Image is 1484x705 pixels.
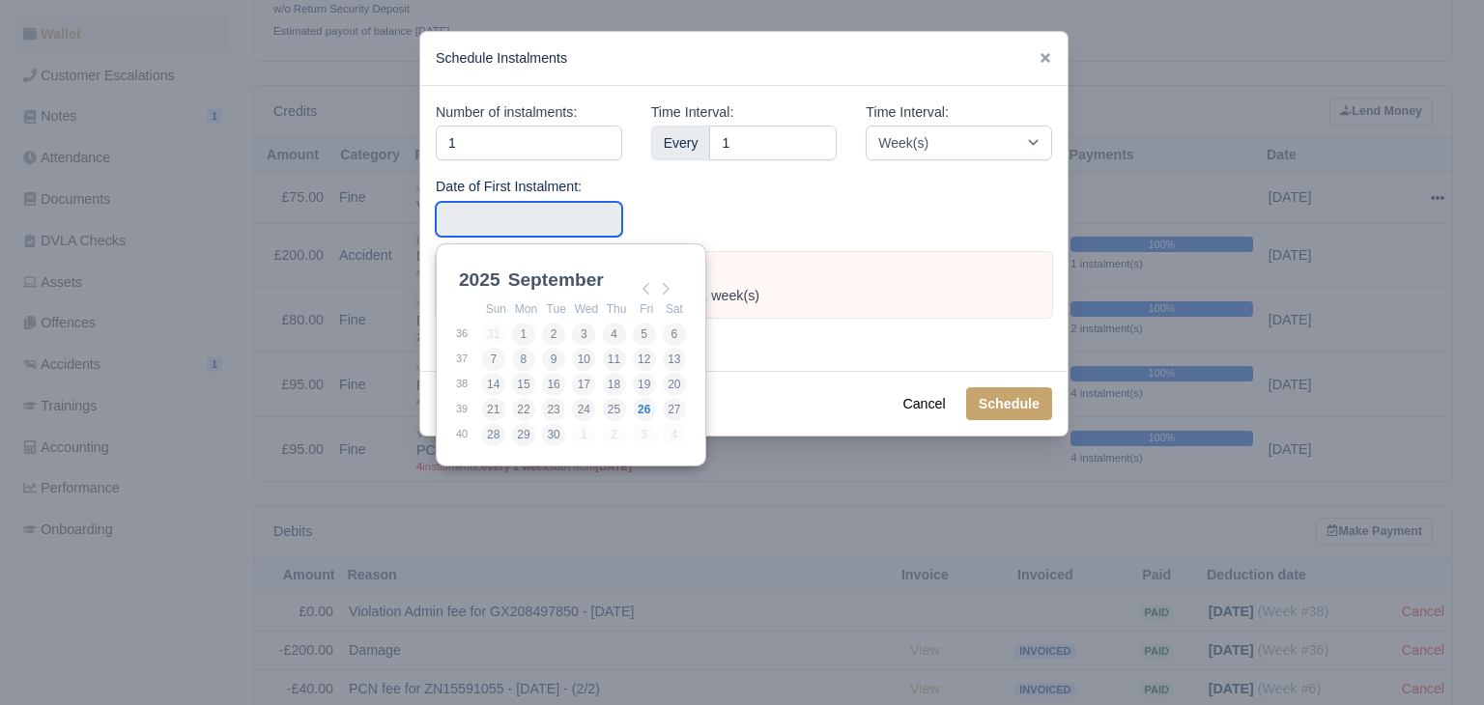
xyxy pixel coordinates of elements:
[547,302,566,316] abbr: Tuesday
[542,398,565,421] button: 23
[666,302,683,316] abbr: Saturday
[654,277,677,300] button: Next Month
[572,323,595,346] button: 3
[640,302,653,316] abbr: Friday
[607,302,627,316] abbr: Thursday
[866,101,949,124] label: Time Interval:
[436,202,622,237] input: Use the arrow keys to pick a date
[436,176,582,198] label: Date of First Instalment:
[484,287,1033,306] div: Deduct from the driver every 1 week(s)
[635,277,658,300] button: Previous Month
[542,323,565,346] button: 2
[512,423,535,446] button: 29
[515,302,537,316] abbr: Monday
[512,373,535,396] button: 15
[512,323,535,346] button: 1
[603,323,626,346] button: 4
[486,302,506,316] abbr: Sunday
[663,398,686,421] button: 27
[542,348,565,371] button: 9
[455,322,481,347] td: 36
[603,373,626,396] button: 18
[572,398,595,421] button: 24
[484,267,1033,283] h6: Payment Plan
[455,397,481,422] td: 39
[966,387,1052,420] button: Schedule
[633,323,656,346] button: 5
[1387,612,1484,705] iframe: Chat Widget
[455,347,481,372] td: 37
[663,348,686,371] button: 13
[542,423,565,446] button: 30
[482,373,505,396] button: 14
[420,32,1068,86] div: Schedule Instalments
[663,373,686,396] button: 20
[633,348,656,371] button: 12
[572,348,595,371] button: 10
[482,398,505,421] button: 21
[542,373,565,396] button: 16
[512,398,535,421] button: 22
[455,422,481,447] td: 40
[633,373,656,396] button: 19
[455,266,504,295] div: 2025
[651,101,734,124] label: Time Interval:
[436,101,577,124] label: Number of instalments:
[482,423,505,446] button: 28
[504,266,608,295] div: September
[455,372,481,397] td: 38
[651,126,711,160] div: Every
[572,373,595,396] button: 17
[482,348,505,371] button: 7
[890,387,957,420] button: Cancel
[663,323,686,346] button: 6
[512,348,535,371] button: 8
[575,302,598,316] abbr: Wednesday
[603,398,626,421] button: 25
[633,398,656,421] button: 26
[603,348,626,371] button: 11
